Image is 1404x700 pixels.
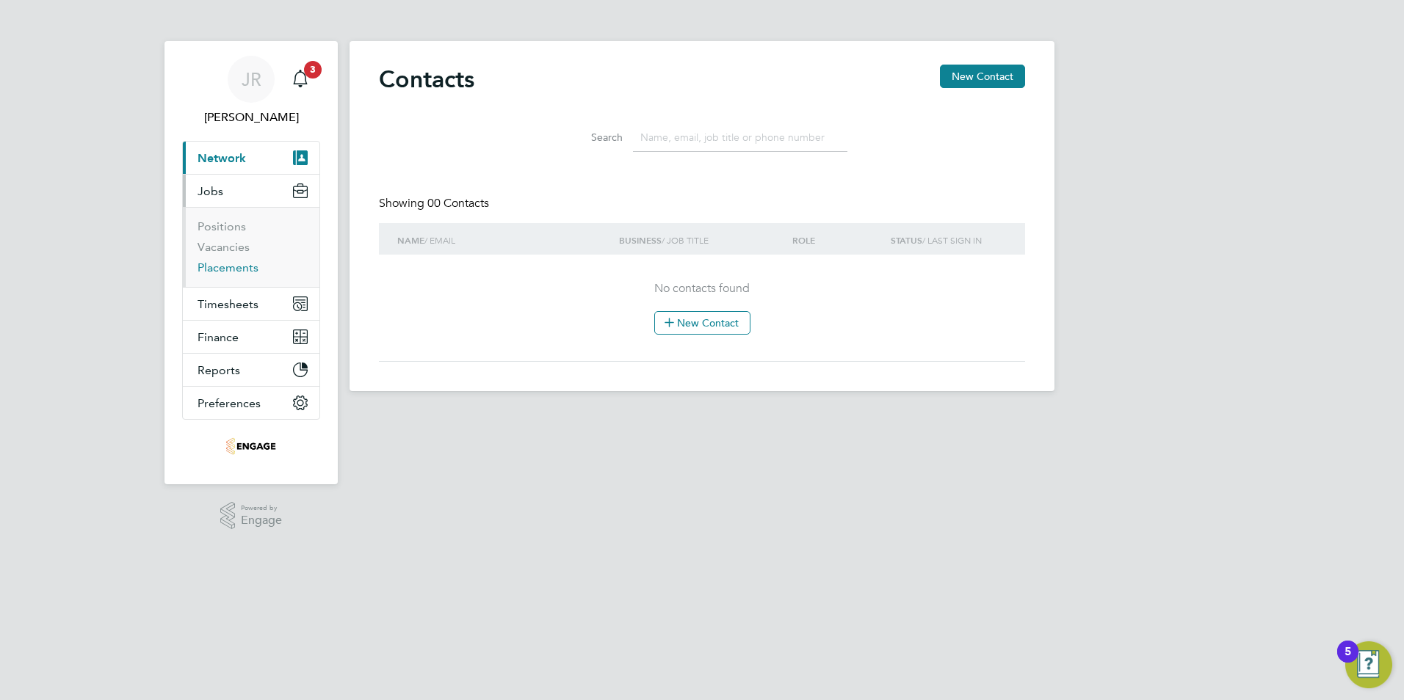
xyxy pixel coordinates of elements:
[182,434,320,458] a: Go to home page
[394,223,615,258] div: / Email
[198,240,250,254] a: Vacancies
[619,236,662,246] strong: Business
[1345,652,1351,671] div: 5
[1345,641,1392,688] button: Open Resource Center, 5 new notifications
[615,223,788,258] div: / Job Title
[792,236,815,246] strong: ROLE
[198,297,258,311] span: Timesheets
[183,321,319,353] button: Finance
[220,502,283,530] a: Powered byEngage
[183,288,319,320] button: Timesheets
[379,65,474,94] h2: Contacts
[198,363,240,377] span: Reports
[633,123,847,152] input: Name, email, job title or phone number
[654,311,750,335] button: New Contact
[198,260,258,274] a: Placements
[226,434,275,458] img: tglsearch-logo-retina.png
[183,354,319,386] button: Reports
[183,175,319,207] button: Jobs
[241,502,282,514] span: Powered by
[887,223,1010,258] div: / Last Sign In
[198,219,246,233] a: Positions
[198,330,239,344] span: Finance
[182,109,320,126] span: Joanna Rogers
[891,236,922,246] strong: Status
[183,387,319,419] button: Preferences
[198,396,261,410] span: Preferences
[242,70,261,89] span: JR
[182,56,320,126] a: JR[PERSON_NAME]
[427,196,489,211] span: 00 Contacts
[286,56,315,103] a: 3
[164,41,338,484] nav: Main navigation
[557,131,623,144] label: Search
[198,151,246,165] span: Network
[198,184,223,198] span: Jobs
[397,236,424,246] strong: Name
[241,514,282,527] span: Engage
[183,142,319,174] button: Network
[940,65,1025,88] button: New Contact
[379,196,492,211] div: Showing
[394,281,1010,335] div: No contacts found
[183,207,319,287] div: Jobs
[304,61,322,79] span: 3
